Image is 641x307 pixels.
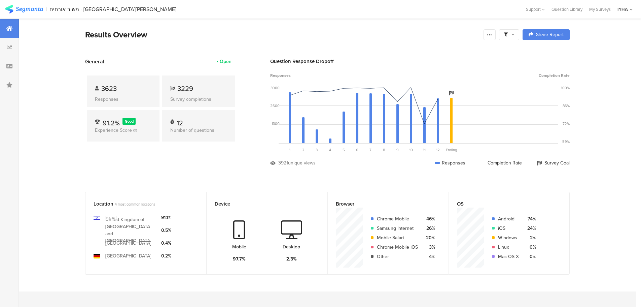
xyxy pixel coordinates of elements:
div: 1300 [272,121,280,126]
span: Share Report [536,32,564,37]
span: 8 [383,147,385,153]
div: Survey Goal [537,159,570,166]
div: 24% [524,225,536,232]
div: Mobile [232,243,246,250]
div: 0.2% [161,252,171,259]
div: 3900 [271,85,280,91]
span: 10 [409,147,413,153]
div: Samsung Internet [377,225,418,232]
div: 100% [561,85,570,91]
span: 7 [369,147,371,153]
div: Survey completions [170,96,227,103]
div: Linux [498,244,519,251]
div: 0% [524,244,536,251]
div: 0.5% [161,227,171,234]
div: 26% [423,225,435,232]
div: Ending [444,147,458,153]
div: Desktop [283,243,300,250]
span: Responses [270,72,291,79]
div: 4% [423,253,435,260]
div: [GEOGRAPHIC_DATA] [105,252,151,259]
span: Completion Rate [539,72,570,79]
div: unique views [288,159,316,166]
div: 3921 [278,159,288,166]
div: 2.3% [286,255,297,263]
img: segmanta logo [5,5,43,13]
div: 74% [524,215,536,222]
span: 3 [316,147,318,153]
span: 4 most common locations [115,202,155,207]
div: Support [526,4,545,14]
div: Completion Rate [480,159,522,166]
span: 3229 [177,84,193,94]
div: 2% [524,234,536,241]
div: 59% [562,139,570,144]
div: Location [94,200,187,208]
span: Experience Score [95,127,132,134]
span: General [85,58,104,65]
div: Mobile Safari [377,234,418,241]
div: | [46,5,47,13]
span: 9 [396,147,399,153]
span: 11 [423,147,426,153]
div: Windows [498,234,519,241]
div: 0% [524,253,536,260]
div: Responses [95,96,151,103]
span: 91.2% [103,118,120,128]
div: Results Overview [85,29,480,41]
span: 3623 [101,84,117,94]
div: 46% [423,215,435,222]
div: [GEOGRAPHIC_DATA] [105,240,151,247]
div: 3% [423,244,435,251]
span: 4 [329,147,331,153]
div: IYHA [617,6,628,12]
div: Device [215,200,308,208]
div: Chrome Mobile iOS [377,244,418,251]
div: Israel [105,214,116,221]
div: משוב אורחים - [GEOGRAPHIC_DATA][PERSON_NAME] [49,6,176,12]
div: Question Response Dropoff [270,58,570,65]
div: OS [457,200,550,208]
span: Good [125,119,134,124]
div: United Kingdom of [GEOGRAPHIC_DATA] and [GEOGRAPHIC_DATA] [105,216,156,244]
div: 97.7% [233,255,246,263]
div: Browser [336,200,429,208]
a: Question Library [548,6,586,12]
div: Android [498,215,519,222]
div: 91.1% [161,214,171,221]
div: Open [220,58,232,65]
div: 20% [423,234,435,241]
div: Mac OS X [498,253,519,260]
div: 12 [177,118,183,125]
i: Survey Goal [449,91,454,95]
div: Other [377,253,418,260]
span: 5 [343,147,345,153]
div: Responses [435,159,465,166]
div: 0.4% [161,240,171,247]
span: 6 [356,147,358,153]
span: Number of questions [170,127,214,134]
span: 1 [289,147,290,153]
span: 2 [302,147,305,153]
div: 72% [563,121,570,126]
div: 2600 [270,103,280,109]
div: iOS [498,225,519,232]
div: 86% [563,103,570,109]
div: Chrome Mobile [377,215,418,222]
span: 12 [436,147,440,153]
a: My Surveys [586,6,614,12]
